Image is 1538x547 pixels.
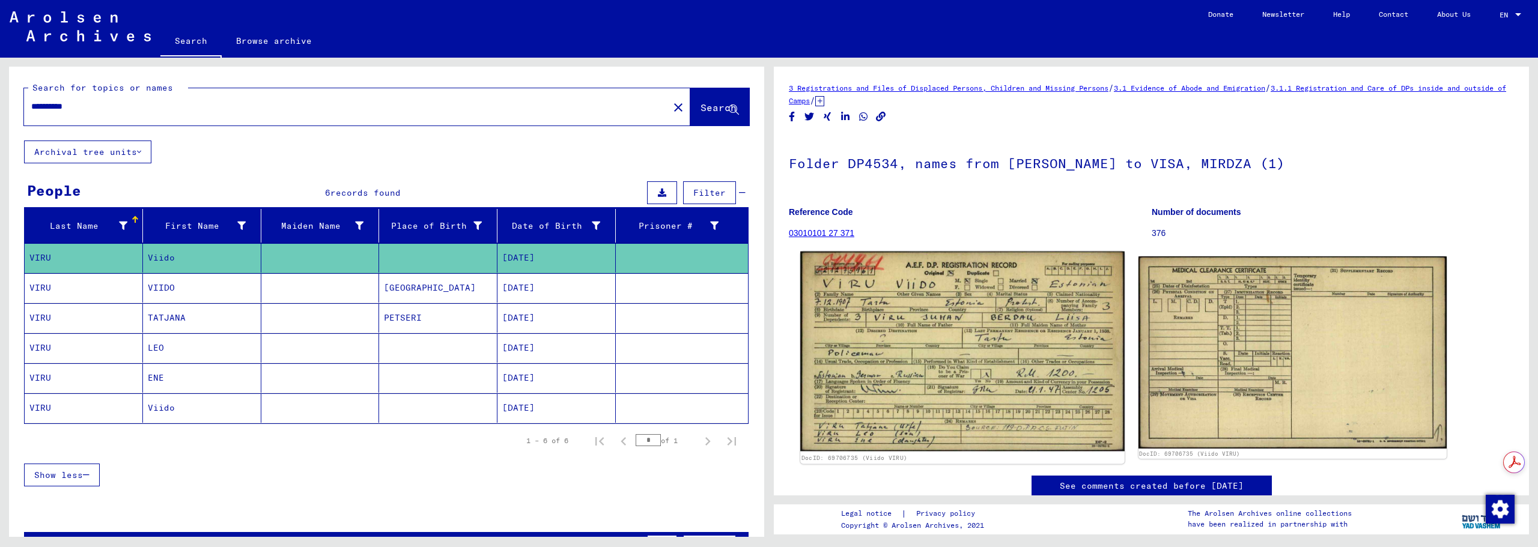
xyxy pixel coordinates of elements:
span: Search [701,101,737,113]
button: Copy link [875,109,887,124]
a: 03010101 27 371 [789,228,854,238]
mat-header-cell: Maiden Name [261,209,380,243]
mat-cell: VIRU [25,303,143,333]
img: Arolsen_neg.svg [10,11,151,41]
button: Filter [683,181,736,204]
img: yv_logo.png [1459,504,1504,534]
a: Browse archive [222,26,326,55]
span: 6 [325,187,330,198]
span: Show less [34,470,83,480]
div: Prisoner # [621,220,719,232]
mat-label: Search for topics or names [32,82,173,93]
button: Share on Xing [821,109,834,124]
div: of 1 [636,435,696,446]
img: 001.jpg [800,252,1124,451]
b: Number of documents [1152,207,1241,217]
mat-cell: [DATE] [497,393,616,423]
div: Prisoner # [621,216,734,235]
mat-cell: VIRU [25,243,143,273]
mat-cell: [DATE] [497,303,616,333]
div: Place of Birth [384,216,497,235]
mat-header-cell: First Name [143,209,261,243]
mat-header-cell: Prisoner # [616,209,748,243]
div: Date of Birth [502,216,615,235]
mat-cell: PETSERI [379,303,497,333]
mat-cell: VIRU [25,393,143,423]
div: Change consent [1485,494,1514,523]
a: DocID: 69706735 (Viido VIRU) [801,455,907,462]
div: Last Name [29,216,142,235]
a: 3 Registrations and Files of Displaced Persons, Children and Missing Persons [789,83,1108,92]
mat-cell: TATJANA [143,303,261,333]
button: Next page [696,429,720,453]
img: 002.jpg [1138,256,1447,449]
span: / [1108,82,1114,93]
mat-cell: ENE [143,363,261,393]
a: Search [160,26,222,58]
div: Place of Birth [384,220,482,232]
mat-cell: VIIDO [143,273,261,303]
button: Share on Facebook [786,109,798,124]
button: Clear [666,95,690,119]
span: / [810,95,815,106]
button: Show less [24,464,100,486]
button: Last page [720,429,744,453]
a: Legal notice [841,507,901,520]
mat-cell: VIRU [25,273,143,303]
mat-cell: Viido [143,243,261,273]
div: | [841,507,989,520]
button: Search [690,88,749,125]
img: Change consent [1486,495,1515,524]
mat-cell: Viido [143,393,261,423]
p: Copyright © Arolsen Archives, 2021 [841,520,989,531]
mat-header-cell: Last Name [25,209,143,243]
mat-header-cell: Place of Birth [379,209,497,243]
mat-cell: [GEOGRAPHIC_DATA] [379,273,497,303]
a: Privacy policy [907,507,989,520]
button: Share on Twitter [803,109,816,124]
button: Archival tree units [24,141,151,163]
p: 376 [1152,227,1514,240]
mat-header-cell: Date of Birth [497,209,616,243]
div: Date of Birth [502,220,600,232]
h1: Folder DP4534, names from [PERSON_NAME] to VISA, MIRDZA (1) [789,136,1514,189]
span: / [1265,82,1271,93]
a: See comments created before [DATE] [1060,480,1244,492]
span: EN [1500,11,1513,19]
a: DocID: 69706735 (Viido VIRU) [1139,450,1240,457]
span: Filter [693,187,726,198]
mat-cell: [DATE] [497,333,616,363]
p: have been realized in partnership with [1188,519,1352,530]
mat-cell: [DATE] [497,363,616,393]
div: 1 – 6 of 6 [526,435,568,446]
div: Maiden Name [266,216,379,235]
button: Previous page [612,429,636,453]
mat-cell: VIRU [25,363,143,393]
button: First page [588,429,612,453]
div: People [27,180,81,201]
mat-icon: close [671,100,685,115]
mat-cell: [DATE] [497,273,616,303]
button: Share on WhatsApp [857,109,870,124]
a: 3.1 Evidence of Abode and Emigration [1114,83,1265,92]
mat-cell: [DATE] [497,243,616,273]
span: records found [330,187,401,198]
div: Last Name [29,220,127,232]
button: Share on LinkedIn [839,109,852,124]
div: First Name [148,216,261,235]
p: The Arolsen Archives online collections [1188,508,1352,519]
mat-cell: LEO [143,333,261,363]
mat-cell: VIRU [25,333,143,363]
div: First Name [148,220,246,232]
b: Reference Code [789,207,853,217]
div: Maiden Name [266,220,364,232]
